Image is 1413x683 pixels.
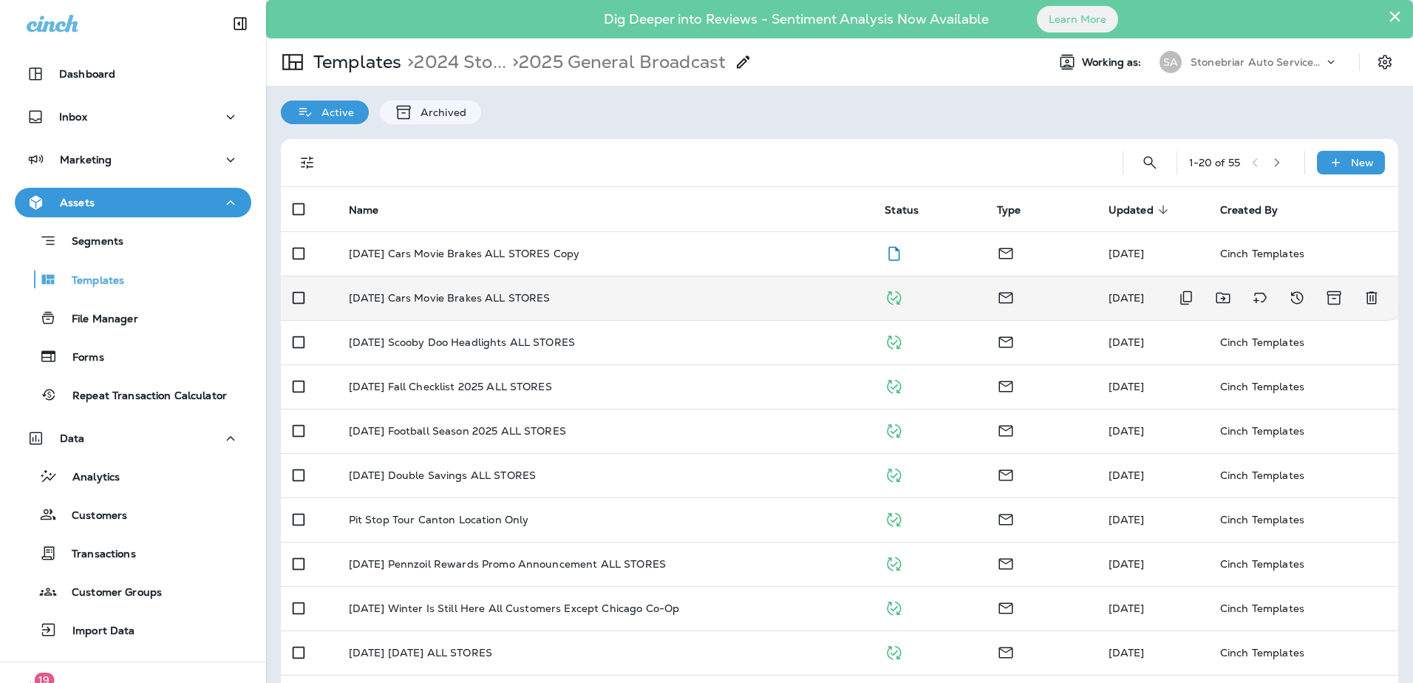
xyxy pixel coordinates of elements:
td: Cinch Templates [1208,320,1398,364]
button: Repeat Transaction Calculator [15,379,251,410]
button: Assets [15,188,251,217]
button: Forms [15,341,251,372]
span: Email [997,423,1015,436]
p: 2025 General Broadcast [506,51,726,73]
td: Cinch Templates [1208,586,1398,631]
td: Cinch Templates [1208,231,1398,276]
p: File Manager [57,313,138,327]
p: [DATE] Scooby Doo Headlights ALL STORES [349,336,575,348]
p: Active [314,106,354,118]
span: Published [885,512,903,525]
button: File Manager [15,302,251,333]
span: Email [997,290,1015,303]
p: Repeat Transaction Calculator [58,390,227,404]
span: Published [885,467,903,480]
span: Published [885,423,903,436]
button: Settings [1372,49,1398,75]
span: Created By [1220,204,1278,217]
p: Templates [307,51,401,73]
button: Move to folder [1208,283,1238,313]
p: [DATE] Winter Is Still Here All Customers Except Chicago Co-Op [349,602,680,614]
span: Nadine Hallak [1109,291,1145,305]
p: Stonebriar Auto Services Group [1191,56,1324,68]
button: View Changelog [1282,283,1312,313]
p: Dashboard [59,68,115,80]
span: Nadine Hallak [1109,557,1145,571]
span: Email [997,512,1015,525]
p: Dig Deeper into Reviews - Sentiment Analysis Now Available [561,17,1032,21]
span: Nadine Hallak [1109,513,1145,526]
p: Archived [413,106,466,118]
span: Nadine Hallak [1109,336,1145,349]
button: Archive [1319,283,1349,313]
span: Updated [1109,204,1154,217]
span: Priscilla Valverde [1109,247,1145,260]
button: Customer Groups [15,576,251,607]
p: Customers [57,509,127,523]
p: New [1351,157,1374,169]
button: Analytics [15,461,251,492]
p: Marketing [60,154,112,166]
span: Email [997,600,1015,614]
span: Nadine Hallak [1109,646,1145,659]
p: Forms [58,351,104,365]
p: [DATE] Cars Movie Brakes ALL STORES Copy [349,248,580,259]
button: Segments [15,225,251,256]
span: Published [885,556,903,569]
span: Draft [885,245,903,259]
span: Email [997,245,1015,259]
p: Pit Stop Tour Canton Location Only [349,514,529,526]
span: Name [349,204,379,217]
button: Templates [15,264,251,295]
button: Collapse Sidebar [219,9,261,38]
p: Data [60,432,85,444]
div: 1 - 20 of 55 [1189,157,1240,169]
span: Type [997,204,1021,217]
span: Published [885,645,903,658]
td: Cinch Templates [1208,409,1398,453]
span: Name [349,203,398,217]
div: SA [1160,51,1182,73]
button: Close [1388,4,1402,28]
p: Segments [57,235,123,250]
span: Nadine Hallak [1109,380,1145,393]
p: Import Data [58,625,135,639]
span: Email [997,645,1015,658]
span: Published [885,378,903,392]
p: [DATE] [DATE] ALL STORES [349,647,492,659]
td: Cinch Templates [1208,453,1398,497]
span: Working as: [1082,56,1145,69]
button: Add tags [1245,283,1275,313]
span: Type [997,203,1041,217]
p: Analytics [58,471,120,485]
span: Nadine Hallak [1109,424,1145,438]
span: Created By [1220,203,1297,217]
span: Updated [1109,203,1173,217]
button: Inbox [15,102,251,132]
span: Nadine Hallak [1109,602,1145,615]
span: Email [997,334,1015,347]
p: [DATE] Fall Checklist 2025 ALL STORES [349,381,552,393]
span: Status [885,204,919,217]
button: Delete [1357,283,1386,313]
button: Marketing [15,145,251,174]
td: Cinch Templates [1208,497,1398,542]
p: Inbox [59,111,87,123]
button: Search Templates [1135,148,1165,177]
p: 2024 Stonebriar Broadcast Sends [401,51,506,73]
span: Email [997,467,1015,480]
span: Published [885,334,903,347]
span: Email [997,556,1015,569]
button: Customers [15,499,251,530]
button: Filters [293,148,322,177]
p: Assets [60,197,95,208]
span: Nadine Hallak [1109,469,1145,482]
p: Transactions [57,548,136,562]
span: Status [885,203,938,217]
button: Transactions [15,537,251,568]
button: Dashboard [15,59,251,89]
p: [DATE] Football Season 2025 ALL STORES [349,425,566,437]
button: Data [15,424,251,453]
p: Customer Groups [57,586,162,600]
p: Templates [57,274,124,288]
